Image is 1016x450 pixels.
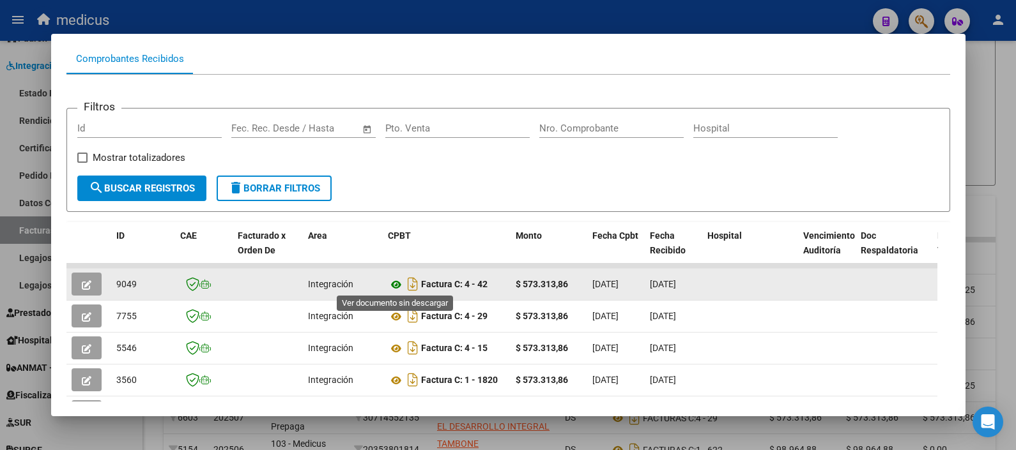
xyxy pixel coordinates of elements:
span: Fecha Cpbt [592,230,638,241]
span: Vencimiento Auditoría [803,230,855,255]
span: [DATE] [592,343,619,353]
div: Open Intercom Messenger [973,407,1003,437]
mat-icon: search [89,180,104,195]
input: Fecha fin [295,123,357,134]
strong: Factura C: 4 - 42 [421,280,488,290]
span: Fecha Recibido [650,230,686,255]
i: Descargar documento [404,274,421,294]
div: Comprobantes Recibidos [76,52,184,66]
datatable-header-cell: Vencimiento Auditoría [798,222,856,278]
strong: $ 573.313,86 [516,375,568,385]
strong: Factura C: 1 - 1820 [421,375,498,386]
span: CAE [180,230,197,241]
span: Mostrar totalizadores [93,150,185,165]
strong: Factura C: 4 - 29 [421,311,488,322]
datatable-header-cell: CPBT [383,222,511,278]
span: [DATE] [650,343,676,353]
datatable-header-cell: Doc Trazabilidad [932,222,1009,278]
strong: $ 573.313,86 [516,311,568,321]
span: Buscar Registros [89,183,195,194]
datatable-header-cell: Monto [511,222,587,278]
datatable-header-cell: CAE [175,222,233,278]
datatable-header-cell: Doc Respaldatoria [856,222,932,278]
button: Buscar Registros [77,176,206,201]
button: Open calendar [360,122,374,137]
span: Integración [308,311,353,321]
datatable-header-cell: ID [111,222,175,278]
datatable-header-cell: Area [303,222,383,278]
h3: Filtros [77,98,121,115]
span: Integración [308,375,353,385]
span: 9049 [116,279,137,289]
datatable-header-cell: Fecha Cpbt [587,222,645,278]
span: [DATE] [650,279,676,289]
span: Facturado x Orden De [238,230,286,255]
input: Fecha inicio [231,123,283,134]
span: 3560 [116,375,137,385]
span: [DATE] [650,311,676,321]
button: Borrar Filtros [217,176,332,201]
span: [DATE] [592,279,619,289]
datatable-header-cell: Fecha Recibido [645,222,702,278]
span: Hospital [707,230,742,241]
span: ID [116,230,125,241]
strong: Factura C: 4 - 15 [421,343,488,354]
datatable-header-cell: Facturado x Orden De [233,222,303,278]
span: [DATE] [592,311,619,321]
strong: $ 573.313,86 [516,279,568,289]
i: Descargar documento [404,370,421,390]
span: Monto [516,230,542,241]
span: Borrar Filtros [228,183,320,194]
mat-icon: delete [228,180,243,195]
i: Descargar documento [404,306,421,326]
span: Integración [308,279,353,289]
strong: $ 573.313,86 [516,343,568,353]
span: [DATE] [650,375,676,385]
span: 5546 [116,343,137,353]
span: CPBT [388,230,411,241]
span: Area [308,230,327,241]
datatable-header-cell: Hospital [702,222,798,278]
span: [DATE] [592,375,619,385]
span: Integración [308,343,353,353]
span: 7755 [116,311,137,321]
i: Descargar documento [404,338,421,358]
span: Doc Respaldatoria [861,230,918,255]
